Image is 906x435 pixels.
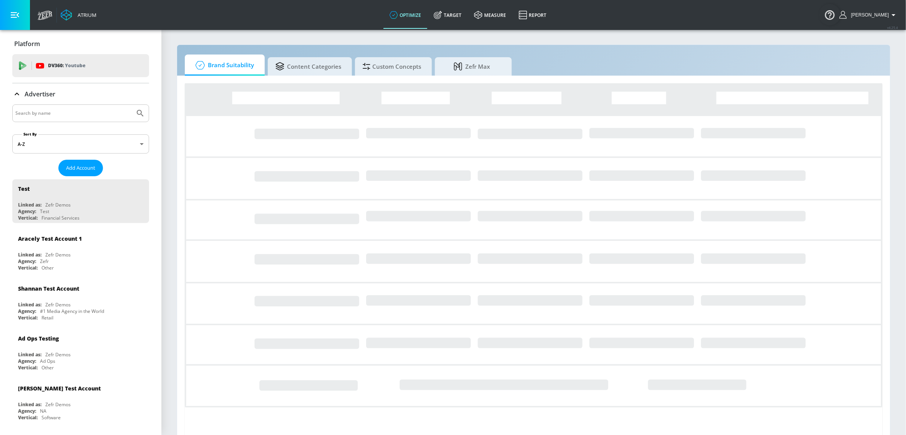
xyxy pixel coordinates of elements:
div: Vertical: [18,414,38,421]
button: [PERSON_NAME] [840,10,898,20]
div: Zefr [40,258,49,265]
div: Vertical: [18,265,38,271]
div: Vertical: [18,215,38,221]
div: Linked as: [18,202,41,208]
div: Linked as: [18,251,41,258]
div: Software [41,414,61,421]
a: Report [513,1,553,29]
div: Other [41,265,54,271]
span: Custom Concepts [363,57,421,76]
div: Zefr Demos [45,202,71,208]
div: Zefr Demos [45,401,71,408]
div: TestLinked as:Zefr DemosAgency:TestVertical:Financial Services [12,179,149,223]
div: Shannan Test AccountLinked as:Zefr DemosAgency:#1 Media Agency in the WorldVertical:Retail [12,279,149,323]
div: Agency: [18,258,36,265]
div: Aracely Test Account 1Linked as:Zefr DemosAgency:ZefrVertical:Other [12,229,149,273]
div: [PERSON_NAME] Test AccountLinked as:Zefr DemosAgency:NAVertical:Software [12,379,149,423]
p: Youtube [65,61,85,69]
label: Sort By [22,132,38,137]
div: Ad Ops [40,358,55,364]
div: Agency: [18,358,36,364]
div: Agency: [18,208,36,215]
div: A-Z [12,134,149,154]
p: Platform [14,40,40,48]
a: Target [428,1,468,29]
div: Linked as: [18,351,41,358]
div: Ad Ops Testing [18,335,59,342]
div: Platform [12,33,149,55]
div: #1 Media Agency in the World [40,308,104,314]
div: [PERSON_NAME] Test Account [18,385,101,392]
button: Open Resource Center [819,4,841,25]
div: Agency: [18,308,36,314]
div: Test [40,208,49,215]
span: Brand Suitability [192,56,254,74]
div: Agency: [18,408,36,414]
input: Search by name [15,108,132,118]
div: Zefr Demos [45,251,71,258]
div: Other [41,364,54,371]
div: Linked as: [18,301,41,308]
div: Retail [41,314,53,321]
div: DV360: Youtube [12,54,149,77]
div: Zefr Demos [45,301,71,308]
div: Ad Ops TestingLinked as:Zefr DemosAgency:Ad OpsVertical:Other [12,329,149,373]
div: Zefr Demos [45,351,71,358]
div: Atrium [75,12,96,18]
span: login as: samantha.yip@zefr.com [848,12,889,18]
a: optimize [383,1,428,29]
div: Linked as: [18,401,41,408]
div: Vertical: [18,364,38,371]
div: Vertical: [18,314,38,321]
button: Add Account [58,160,103,176]
div: Advertiser [12,83,149,105]
span: Zefr Max [443,57,501,76]
div: NA [40,408,46,414]
span: Add Account [66,164,95,172]
div: Aracely Test Account 1 [18,235,82,242]
a: Atrium [61,9,96,21]
span: Content Categories [275,57,341,76]
p: DV360: [48,61,85,70]
div: Financial Services [41,215,80,221]
a: measure [468,1,513,29]
div: Shannan Test Account [18,285,79,292]
div: Test [18,185,30,192]
span: v 4.25.4 [888,25,898,30]
p: Advertiser [25,90,55,98]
